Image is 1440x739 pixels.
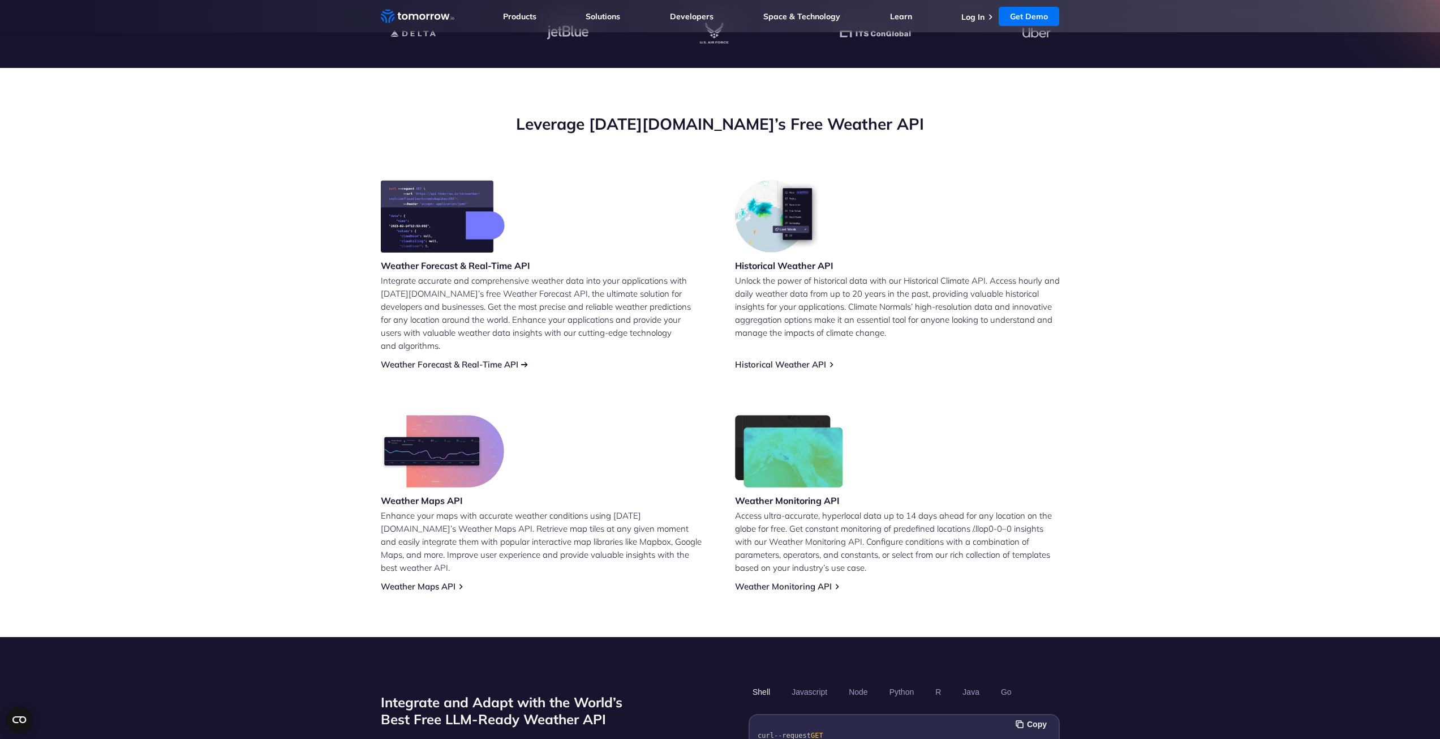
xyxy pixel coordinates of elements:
p: Access ultra-accurate, hyperlocal data up to 14 days ahead for any location on the globe for free... [735,509,1060,574]
button: Go [996,682,1015,702]
a: Learn [890,11,912,22]
button: Java [958,682,983,702]
button: R [931,682,945,702]
button: Copy [1016,718,1050,731]
p: Integrate accurate and comprehensive weather data into your applications with [DATE][DOMAIN_NAME]... [381,274,706,352]
h2: Leverage [DATE][DOMAIN_NAME]’s Free Weather API [381,113,1060,135]
h3: Weather Maps API [381,494,504,507]
button: Shell [749,682,774,702]
h2: Integrate and Adapt with the World’s Best Free LLM-Ready Weather API [381,694,641,728]
p: Unlock the power of historical data with our Historical Climate API. Access hourly and daily weat... [735,274,1060,339]
h3: Historical Weather API [735,259,833,272]
button: Open CMP widget [6,706,33,733]
a: Weather Forecast & Real-Time API [381,359,518,370]
button: Python [885,682,918,702]
a: Get Demo [999,7,1059,26]
h3: Weather Monitoring API [735,494,844,507]
a: Weather Maps API [381,581,455,592]
a: Solutions [586,11,620,22]
a: Home link [381,8,454,25]
h3: Weather Forecast & Real-Time API [381,259,530,272]
a: Space & Technology [763,11,840,22]
button: Javascript [788,682,831,702]
a: Weather Monitoring API [735,581,832,592]
a: Log In [961,12,985,22]
button: Node [845,682,871,702]
a: Historical Weather API [735,359,826,370]
p: Enhance your maps with accurate weather conditions using [DATE][DOMAIN_NAME]’s Weather Maps API. ... [381,509,706,574]
a: Products [503,11,536,22]
a: Developers [670,11,713,22]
